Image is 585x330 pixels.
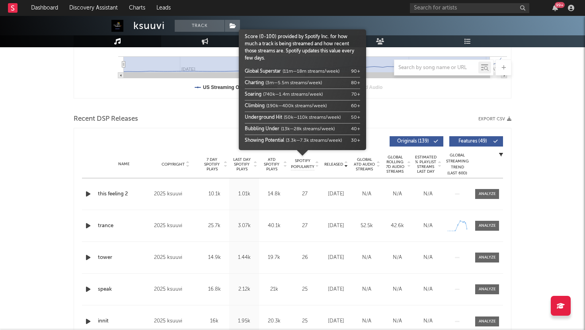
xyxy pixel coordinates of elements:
[266,104,327,108] span: (190k—400k streams/week)
[245,81,264,85] span: Charting
[231,286,257,293] div: 2.12k
[552,5,558,11] button: 99+
[154,253,197,262] div: 2025 ksuuvi
[245,69,281,74] span: Global Superstar
[351,125,360,133] div: 40 +
[261,157,282,172] span: ATD Spotify Plays
[351,102,360,110] div: 60 +
[323,222,349,230] div: [DATE]
[201,157,222,172] span: 7 Day Spotify Plays
[445,152,469,176] div: Global Streaming Trend (Last 60D)
[201,317,227,325] div: 16k
[231,317,257,325] div: 1.95k
[245,115,282,120] span: Underground Hit
[351,114,360,121] div: 50 +
[384,222,411,230] div: 42.6k
[323,286,349,293] div: [DATE]
[323,190,349,198] div: [DATE]
[261,286,287,293] div: 21k
[231,222,257,230] div: 3.07k
[351,91,360,98] div: 70 +
[98,190,150,198] a: this feeling 2
[291,190,319,198] div: 27
[284,115,341,120] span: (50k—110k streams/week)
[395,139,431,144] span: Originals ( 139 )
[384,317,411,325] div: N/A
[353,286,380,293] div: N/A
[281,127,335,131] span: (13k—28k streams/week)
[415,155,437,174] span: Estimated % Playlist Streams Last Day
[291,158,314,170] span: Spotify Popularity
[98,286,150,293] a: speak
[353,317,380,325] div: N/A
[201,254,227,262] div: 14.9k
[154,189,197,199] div: 2025 ksuuvi
[353,157,375,172] span: Global ATD Audio Streams
[265,81,322,85] span: (3m—5.5m streams/week)
[261,254,287,262] div: 19.7k
[394,65,478,71] input: Search by song name or URL
[353,222,380,230] div: 52.5k
[449,136,503,147] button: Features(49)
[384,190,411,198] div: N/A
[291,317,319,325] div: 25
[415,317,441,325] div: N/A
[323,317,349,325] div: [DATE]
[201,190,227,198] div: 10.1k
[351,137,360,144] div: 30 +
[353,190,380,198] div: N/A
[286,138,342,143] span: (3.3k—7.3k streams/week)
[201,286,227,293] div: 16.8k
[415,190,441,198] div: N/A
[231,254,257,262] div: 1.44k
[162,162,185,167] span: Copyright
[291,254,319,262] div: 26
[245,104,265,108] span: Climbing
[154,316,197,326] div: 2025 ksuuvi
[478,117,511,122] button: Export CSV
[261,190,287,198] div: 14.8k
[98,317,150,325] a: innit
[263,92,323,97] span: (740k—1.4m streams/week)
[291,286,319,293] div: 25
[154,221,197,231] div: 2025 ksuuvi
[245,127,279,131] span: Bubbling Under
[415,222,441,230] div: N/A
[351,68,360,75] div: 90 +
[98,161,150,167] div: Name
[231,157,252,172] span: Last Day Spotify Plays
[231,190,257,198] div: 1.01k
[353,254,380,262] div: N/A
[384,286,411,293] div: N/A
[283,69,339,74] span: (11m—18m streams/week)
[98,254,150,262] a: tower
[390,136,443,147] button: Originals(139)
[384,254,411,262] div: N/A
[245,33,360,146] div: Score (0-100) provided by Spotify Inc. for how much a track is being streamed and how recent thos...
[324,162,343,167] span: Released
[410,3,529,13] input: Search for artists
[261,317,287,325] div: 20.3k
[74,114,138,124] span: Recent DSP Releases
[261,222,287,230] div: 40.1k
[245,138,284,143] span: Showing Potential
[154,285,197,294] div: 2025 ksuuvi
[323,254,349,262] div: [DATE]
[245,92,261,97] span: Soaring
[555,2,565,8] div: 99 +
[203,85,277,90] text: US Streaming On-Demand Audio
[201,222,227,230] div: 25.7k
[415,254,441,262] div: N/A
[175,20,224,32] button: Track
[454,139,491,144] span: Features ( 49 )
[133,20,165,32] div: ksuuvi
[415,286,441,293] div: N/A
[351,79,360,87] div: 80 +
[291,222,319,230] div: 27
[98,222,150,230] a: trance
